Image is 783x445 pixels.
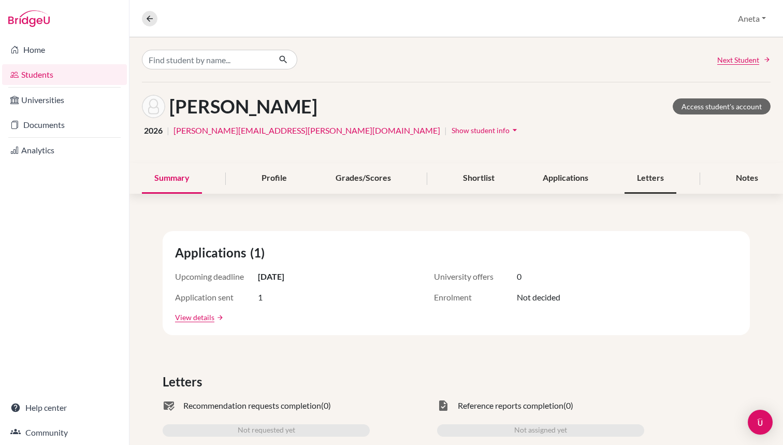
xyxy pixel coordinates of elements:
[748,410,773,435] div: Open Intercom Messenger
[451,163,507,194] div: Shortlist
[563,399,573,412] span: (0)
[444,124,447,137] span: |
[169,95,317,118] h1: [PERSON_NAME]
[451,122,520,138] button: Show student infoarrow_drop_down
[2,90,127,110] a: Universities
[238,424,295,437] span: Not requested yet
[175,270,258,283] span: Upcoming deadline
[673,98,771,114] a: Access student's account
[142,95,165,118] img: Simon Gajdos 's avatar
[173,124,440,137] a: [PERSON_NAME][EMAIL_ADDRESS][PERSON_NAME][DOMAIN_NAME]
[514,424,567,437] span: Not assigned yet
[249,163,299,194] div: Profile
[2,140,127,161] a: Analytics
[733,9,771,28] button: Aneta
[530,163,601,194] div: Applications
[163,399,175,412] span: mark_email_read
[258,291,263,304] span: 1
[434,291,517,304] span: Enrolment
[250,243,269,262] span: (1)
[175,291,258,304] span: Application sent
[175,243,250,262] span: Applications
[625,163,676,194] div: Letters
[167,124,169,137] span: |
[517,291,560,304] span: Not decided
[323,163,403,194] div: Grades/Scores
[723,163,771,194] div: Notes
[717,54,759,65] span: Next Student
[2,114,127,135] a: Documents
[2,39,127,60] a: Home
[2,422,127,443] a: Community
[144,124,163,137] span: 2026
[142,50,270,69] input: Find student by name...
[142,163,202,194] div: Summary
[214,314,224,321] a: arrow_forward
[452,126,510,135] span: Show student info
[717,54,771,65] a: Next Student
[510,125,520,135] i: arrow_drop_down
[434,270,517,283] span: University offers
[8,10,50,27] img: Bridge-U
[2,64,127,85] a: Students
[163,372,206,391] span: Letters
[437,399,450,412] span: task
[321,399,331,412] span: (0)
[183,399,321,412] span: Recommendation requests completion
[458,399,563,412] span: Reference reports completion
[258,270,284,283] span: [DATE]
[175,312,214,323] a: View details
[517,270,521,283] span: 0
[2,397,127,418] a: Help center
